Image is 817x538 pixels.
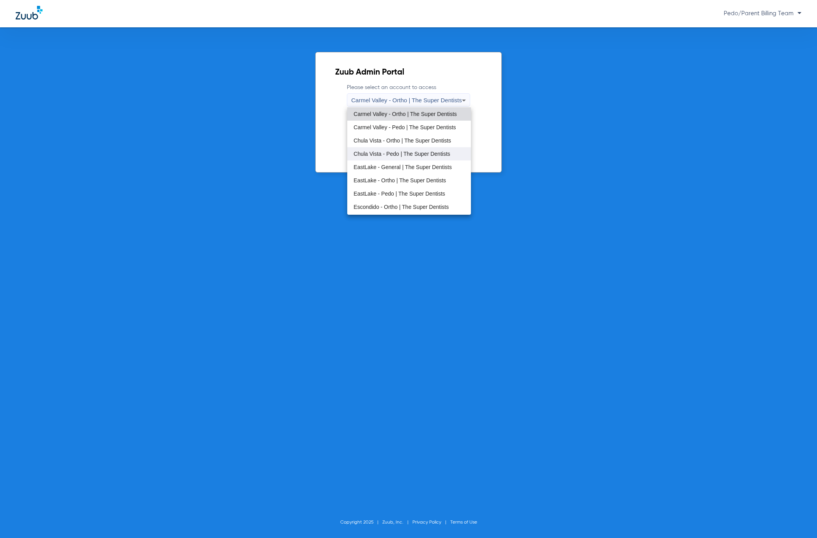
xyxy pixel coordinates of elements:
[353,138,451,143] span: Chula Vista - Ortho | The Super Dentists
[353,178,446,183] span: EastLake - Ortho | The Super Dentists
[353,191,445,196] span: EastLake - Pedo | The Super Dentists
[353,164,452,170] span: EastLake - General | The Super Dentists
[353,204,449,210] span: Escondido - Ortho | The Super Dentists
[353,111,457,117] span: Carmel Valley - Ortho | The Super Dentists
[353,125,456,130] span: Carmel Valley - Pedo | The Super Dentists
[778,501,817,538] iframe: Chat Widget
[353,151,450,157] span: Chula Vista - Pedo | The Super Dentists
